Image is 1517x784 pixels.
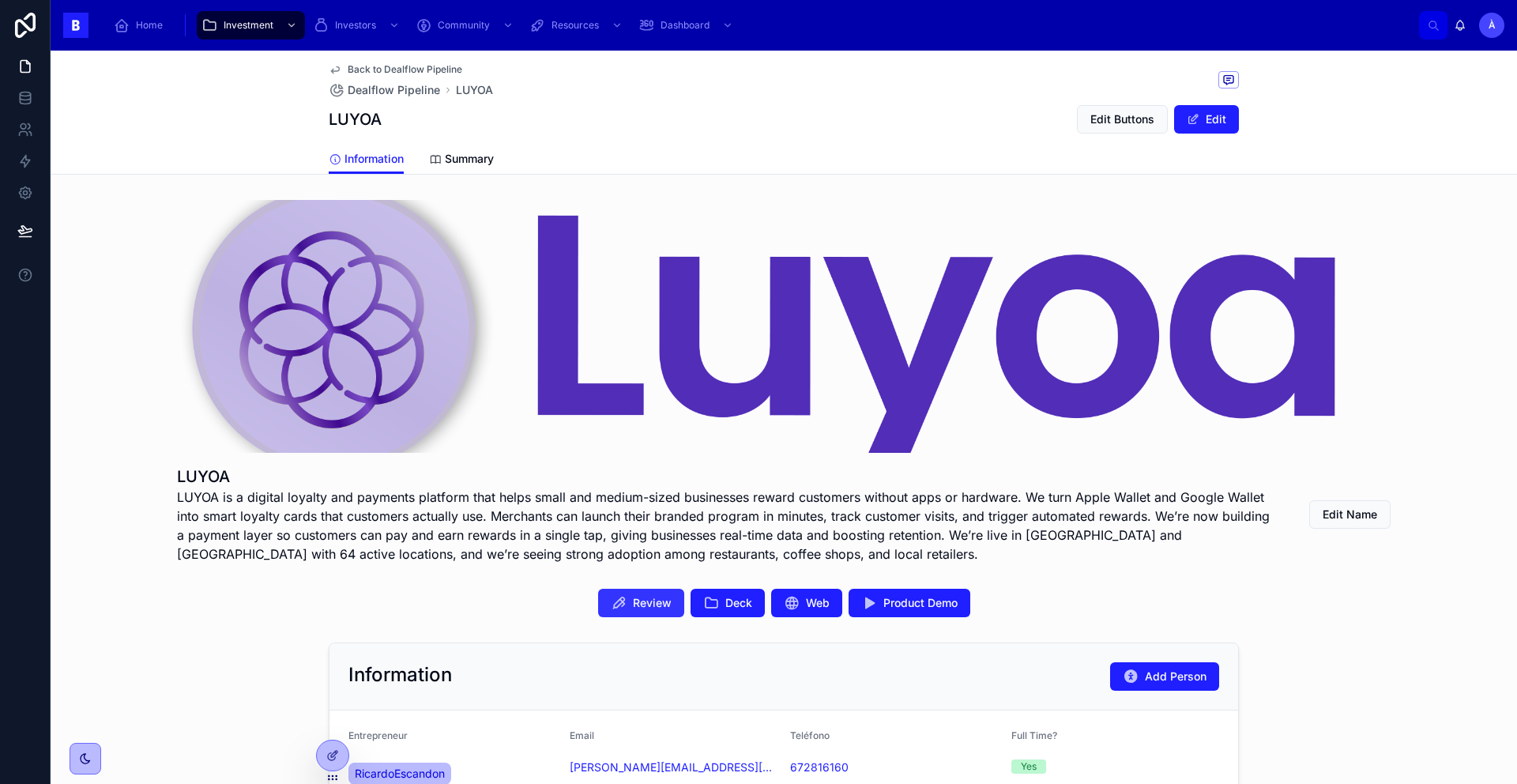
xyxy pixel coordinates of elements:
button: Review [598,589,684,617]
span: Investment [224,19,273,32]
span: Teléfono [790,729,830,741]
span: Dashboard [661,19,710,32]
span: RicardoEscandon [355,766,445,782]
button: Add Person [1110,662,1219,691]
span: Entrepreneur [348,729,408,741]
span: Summary [445,151,494,167]
h1: LUYOA [329,108,382,130]
button: Edit [1174,105,1239,134]
a: Information [329,145,404,175]
a: Back to Dealflow Pipeline [329,63,462,76]
a: [PERSON_NAME][EMAIL_ADDRESS][DOMAIN_NAME] [570,759,778,775]
span: À [1489,19,1496,32]
button: Edit Name [1309,500,1391,529]
a: Resources [525,11,631,40]
span: Review [633,595,672,611]
span: Dealflow Pipeline [348,82,440,98]
a: Dashboard [634,11,741,40]
button: Edit Buttons [1077,105,1168,134]
h1: LUYOA [177,465,1272,488]
span: Deck [725,595,752,611]
a: 672816160 [790,759,849,775]
span: Edit Buttons [1090,111,1154,127]
span: Edit Name [1323,507,1377,522]
span: Information [344,151,404,167]
span: Product Demo [883,595,958,611]
a: Home [109,11,174,40]
div: Yes [1021,759,1037,774]
span: Web [806,595,830,611]
span: Investors [335,19,376,32]
span: Add Person [1145,669,1206,684]
a: Investment [197,11,305,40]
button: Deck [691,589,765,617]
span: Community [438,19,490,32]
a: Community [411,11,521,40]
h2: Information [348,662,452,688]
div: scrollable content [101,8,1419,43]
span: Home [136,19,163,32]
img: App logo [63,13,88,38]
a: Investors [308,11,408,40]
span: Back to Dealflow Pipeline [348,63,462,76]
span: Full Time? [1011,729,1057,741]
a: LUYOA [456,82,493,98]
span: Email [570,729,594,741]
a: Dealflow Pipeline [329,82,440,98]
a: Summary [429,145,494,176]
span: Resources [551,19,599,32]
span: LUYOA is a digital loyalty and payments platform that helps small and medium-sized businesses rew... [177,488,1272,563]
button: Product Demo [849,589,970,617]
button: Web [771,589,842,617]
